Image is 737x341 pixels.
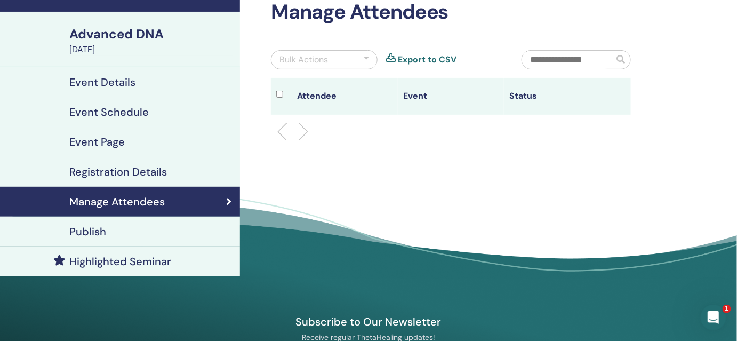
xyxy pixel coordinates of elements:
iframe: Intercom live chat [701,305,726,330]
div: [DATE] [69,43,234,56]
h4: Subscribe to Our Newsletter [245,315,492,329]
h4: Publish [69,225,106,238]
div: Bulk Actions [279,53,328,66]
h4: Registration Details [69,165,167,178]
div: Advanced DNA [69,25,234,43]
h4: Highlighted Seminar [69,255,171,268]
th: Event [398,78,504,115]
h4: Event Page [69,136,125,148]
th: Status [504,78,610,115]
h4: Manage Attendees [69,195,165,208]
a: Advanced DNA[DATE] [63,25,240,56]
a: Export to CSV [398,53,456,66]
h4: Event Details [69,76,135,89]
span: 1 [723,305,731,313]
h4: Event Schedule [69,106,149,118]
th: Attendee [292,78,398,115]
